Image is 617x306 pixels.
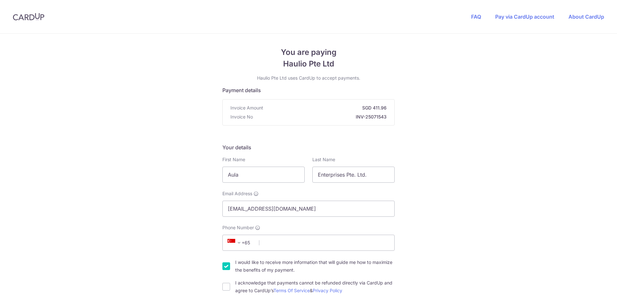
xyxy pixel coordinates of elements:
[273,288,310,293] a: Terms Of Service
[235,279,395,294] label: I acknowledge that payments cannot be refunded directly via CardUp and agree to CardUp’s &
[226,239,255,247] span: +65
[222,47,395,58] span: You are paying
[266,105,387,111] strong: SGD 411.96
[222,156,245,163] label: First Name
[312,167,395,183] input: Last name
[222,201,395,217] input: Email address
[235,258,395,274] label: I would like to receive more information that will guide me how to maximize the benefits of my pa...
[568,13,604,20] a: About CardUp
[222,86,395,94] h5: Payment details
[471,13,481,20] a: FAQ
[230,105,263,111] span: Invoice Amount
[228,239,243,247] span: +65
[222,167,305,183] input: First name
[313,288,342,293] a: Privacy Policy
[222,144,395,151] h5: Your details
[255,114,387,120] strong: INV-25071543
[222,190,252,197] span: Email Address
[222,75,395,81] p: Haulio Pte Ltd uses CardUp to accept payments.
[13,13,44,21] img: CardUp
[222,58,395,70] span: Haulio Pte Ltd
[495,13,554,20] a: Pay via CardUp account
[222,224,254,231] span: Phone Number
[230,114,253,120] span: Invoice No
[312,156,335,163] label: Last Name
